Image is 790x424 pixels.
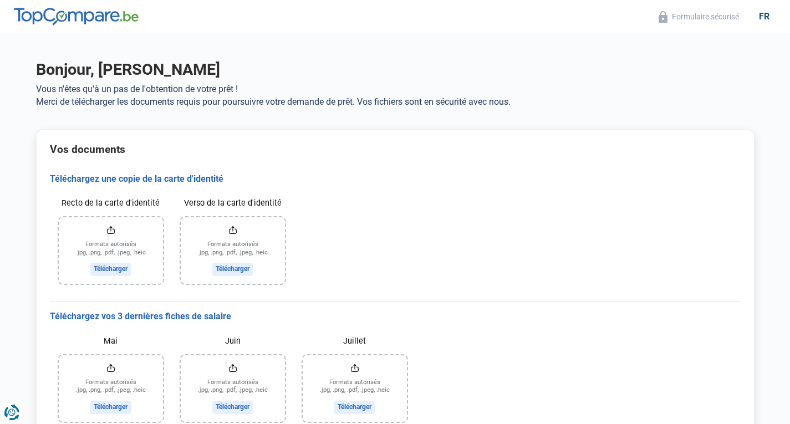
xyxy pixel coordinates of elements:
label: Mai [59,331,163,351]
button: Formulaire sécurisé [655,11,742,23]
p: Merci de télécharger les documents requis pour poursuivre votre demande de prêt. Vos fichiers son... [36,96,755,107]
label: Verso de la carte d'identité [181,193,285,213]
h3: Téléchargez une copie de la carte d'identité [50,173,741,185]
img: TopCompare.be [14,8,139,25]
h2: Vos documents [50,143,741,156]
h1: Bonjour, [PERSON_NAME] [36,60,755,79]
div: fr [752,11,776,22]
p: Vous n'êtes qu'à un pas de l'obtention de votre prêt ! [36,84,755,94]
label: Juin [181,331,285,351]
label: Juillet [303,331,407,351]
h3: Téléchargez vos 3 dernières fiches de salaire [50,311,741,323]
label: Recto de la carte d'identité [59,193,163,213]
